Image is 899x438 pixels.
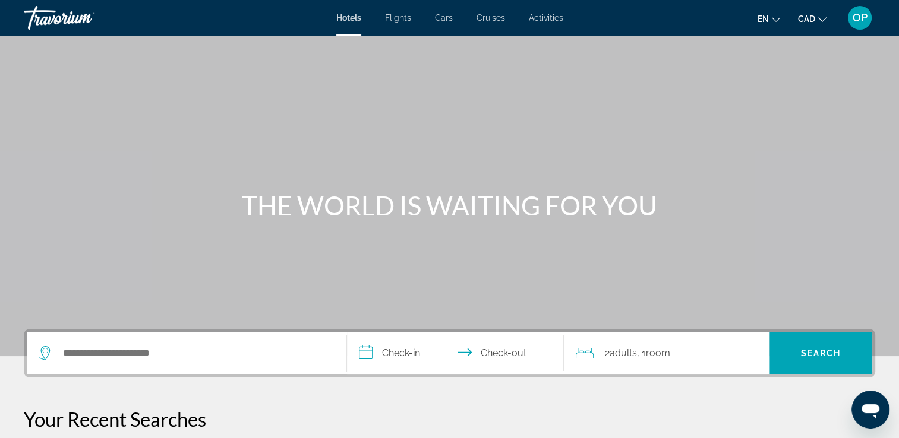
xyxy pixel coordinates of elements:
p: Your Recent Searches [24,407,875,431]
button: Change language [758,10,780,27]
span: , 1 [636,345,670,361]
span: en [758,14,769,24]
span: Search [801,348,841,358]
span: CAD [798,14,815,24]
a: Cruises [477,13,505,23]
a: Cars [435,13,453,23]
a: Flights [385,13,411,23]
h1: THE WORLD IS WAITING FOR YOU [227,190,673,221]
div: Search widget [27,332,872,374]
input: Search hotel destination [62,344,329,362]
a: Travorium [24,2,143,33]
button: User Menu [844,5,875,30]
button: Travelers: 2 adults, 0 children [564,332,769,374]
span: Room [645,347,670,358]
span: 2 [604,345,636,361]
button: Search [769,332,872,374]
button: Change currency [798,10,827,27]
a: Hotels [336,13,361,23]
iframe: Button to launch messaging window [851,391,889,429]
span: OP [853,12,868,24]
span: Adults [609,347,636,358]
a: Activities [529,13,563,23]
button: Select check in and out date [347,332,564,374]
